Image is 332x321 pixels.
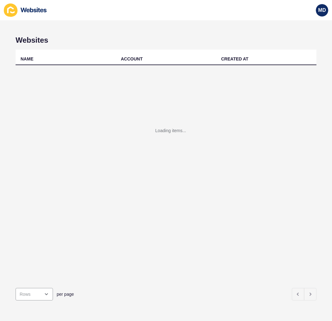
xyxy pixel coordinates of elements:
div: Loading items... [155,127,186,134]
h1: Websites [16,36,316,45]
span: MD [318,7,326,13]
div: CREATED AT [221,56,249,62]
span: per page [57,291,74,297]
div: open menu [16,288,53,300]
div: ACCOUNT [121,56,143,62]
div: NAME [21,56,33,62]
